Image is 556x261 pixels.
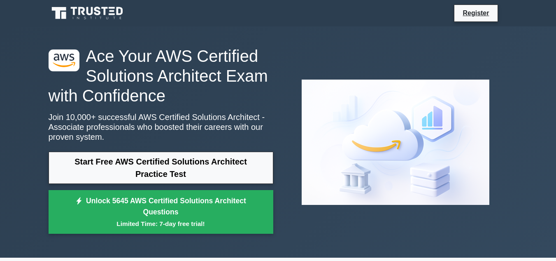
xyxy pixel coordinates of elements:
[49,46,273,106] h1: Ace Your AWS Certified Solutions Architect Exam with Confidence
[59,219,263,228] small: Limited Time: 7-day free trial!
[49,152,273,184] a: Start Free AWS Certified Solutions Architect Practice Test
[295,73,496,212] img: AWS Certified Solutions Architect - Associate Preview
[458,8,494,18] a: Register
[49,112,273,142] p: Join 10,000+ successful AWS Certified Solutions Architect - Associate professionals who boosted t...
[49,190,273,234] a: Unlock 5645 AWS Certified Solutions Architect QuestionsLimited Time: 7-day free trial!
